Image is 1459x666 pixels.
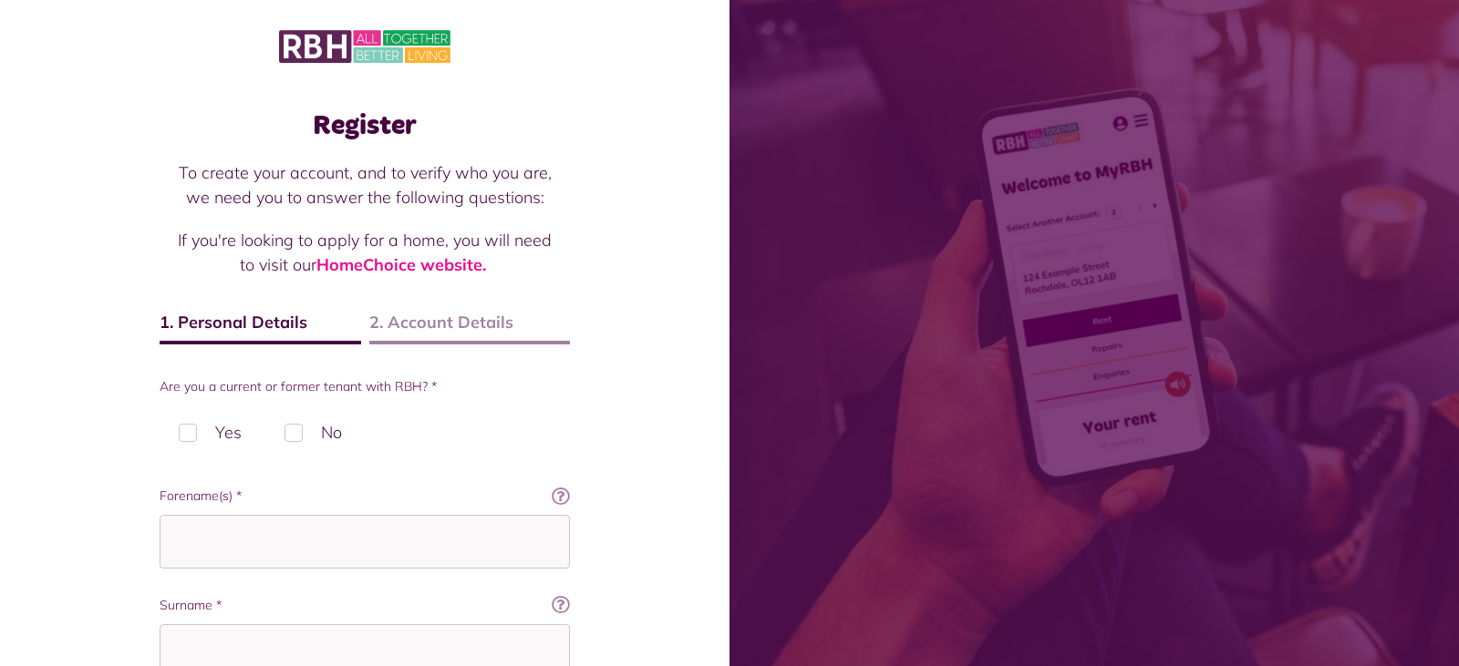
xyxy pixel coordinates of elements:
[369,310,571,344] span: 2. Account Details
[160,596,570,615] label: Surname *
[316,254,486,275] a: HomeChoice website.
[265,405,361,459] label: No
[160,109,570,142] h1: Register
[160,487,570,506] label: Forename(s) *
[279,27,450,66] img: MyRBH
[178,228,552,277] p: If you're looking to apply for a home, you will need to visit our
[178,160,552,210] p: To create your account, and to verify who you are, we need you to answer the following questions:
[160,310,361,344] span: 1. Personal Details
[160,377,570,396] label: Are you a current or former tenant with RBH? *
[160,405,261,459] label: Yes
